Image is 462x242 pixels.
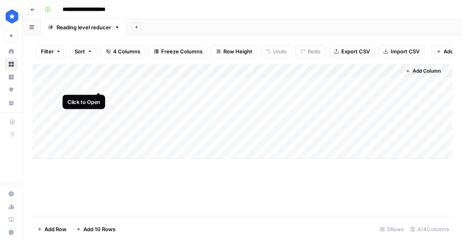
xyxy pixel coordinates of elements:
[75,47,85,55] span: Sort
[377,223,407,236] div: 5 Rows
[32,223,71,236] button: Add Row
[261,45,292,58] button: Undo
[407,223,452,236] div: 4/4 Columns
[308,47,320,55] span: Redo
[5,83,18,96] a: Opportunities
[71,223,120,236] button: Add 10 Rows
[36,45,66,58] button: Filter
[329,45,375,58] button: Export CSV
[5,226,18,239] button: Help + Support
[5,58,18,71] a: Browse
[113,47,140,55] span: 4 Columns
[67,98,101,106] div: Click to Open
[341,47,370,55] span: Export CSV
[45,225,67,233] span: Add Row
[391,47,419,55] span: Import CSV
[5,45,18,58] a: Home
[378,45,425,58] button: Import CSV
[101,45,146,58] button: 4 Columns
[402,66,444,76] button: Add Column
[149,45,208,58] button: Freeze Columns
[41,19,127,35] a: Reading level reducer
[69,45,97,58] button: Sort
[5,9,19,24] img: ConsumerAffairs Logo
[83,225,115,233] span: Add 10 Rows
[295,45,326,58] button: Redo
[5,96,18,109] a: Your Data
[223,47,252,55] span: Row Height
[5,200,18,213] a: Usage
[57,23,111,31] div: Reading level reducer
[5,6,18,26] button: Workspace: ConsumerAffairs
[41,47,54,55] span: Filter
[5,187,18,200] a: Settings
[5,71,18,83] a: Insights
[211,45,257,58] button: Row Height
[5,213,18,226] a: Learning Hub
[161,47,203,55] span: Freeze Columns
[413,67,441,75] span: Add Column
[273,47,287,55] span: Undo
